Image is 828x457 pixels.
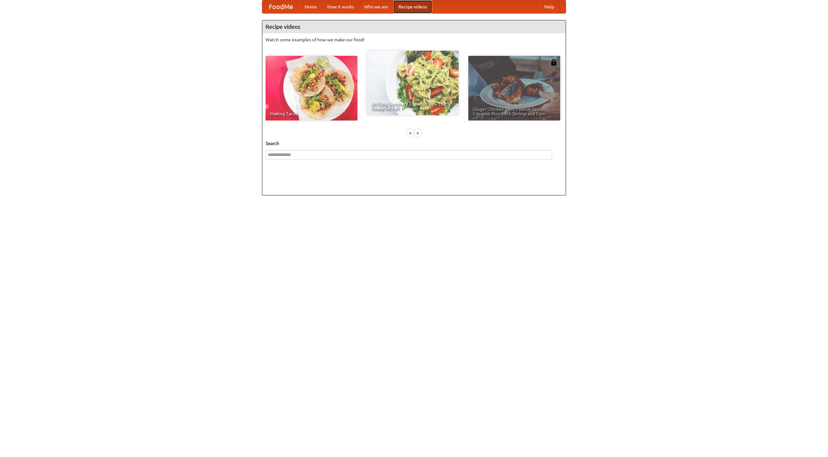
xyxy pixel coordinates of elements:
div: « [407,129,413,137]
a: Home [300,0,322,13]
h5: Search [266,140,562,147]
a: Who we are [359,0,393,13]
a: Recipe videos [393,0,432,13]
p: Watch some examples of how we make our food! [266,36,562,43]
a: Help [539,0,559,13]
a: An Easy, Summery Tomato Pasta That's Ready for Fall [367,51,459,115]
a: How it works [322,0,359,13]
div: » [415,129,421,137]
a: Making Tacos [266,56,357,120]
h4: Recipe videos [262,20,566,33]
img: 483408.png [550,59,557,66]
a: FoodMe [262,0,300,13]
span: An Easy, Summery Tomato Pasta That's Ready for Fall [371,102,454,111]
span: Making Tacos [270,111,353,116]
